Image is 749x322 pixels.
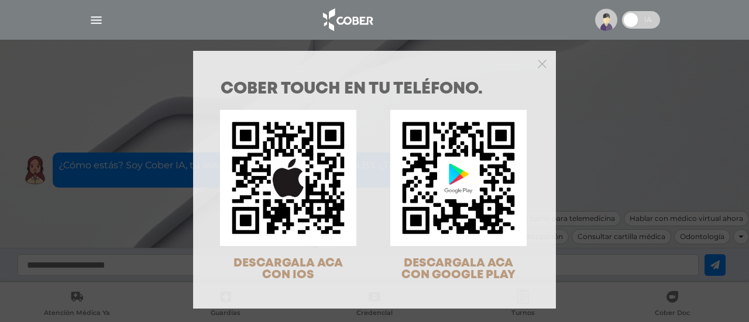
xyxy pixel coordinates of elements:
span: DESCARGALA ACA CON GOOGLE PLAY [401,258,516,281]
img: qr-code [390,110,527,246]
img: qr-code [220,110,356,246]
span: DESCARGALA ACA CON IOS [233,258,343,281]
h1: COBER TOUCH en tu teléfono. [221,81,528,98]
button: Close [538,58,547,68]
